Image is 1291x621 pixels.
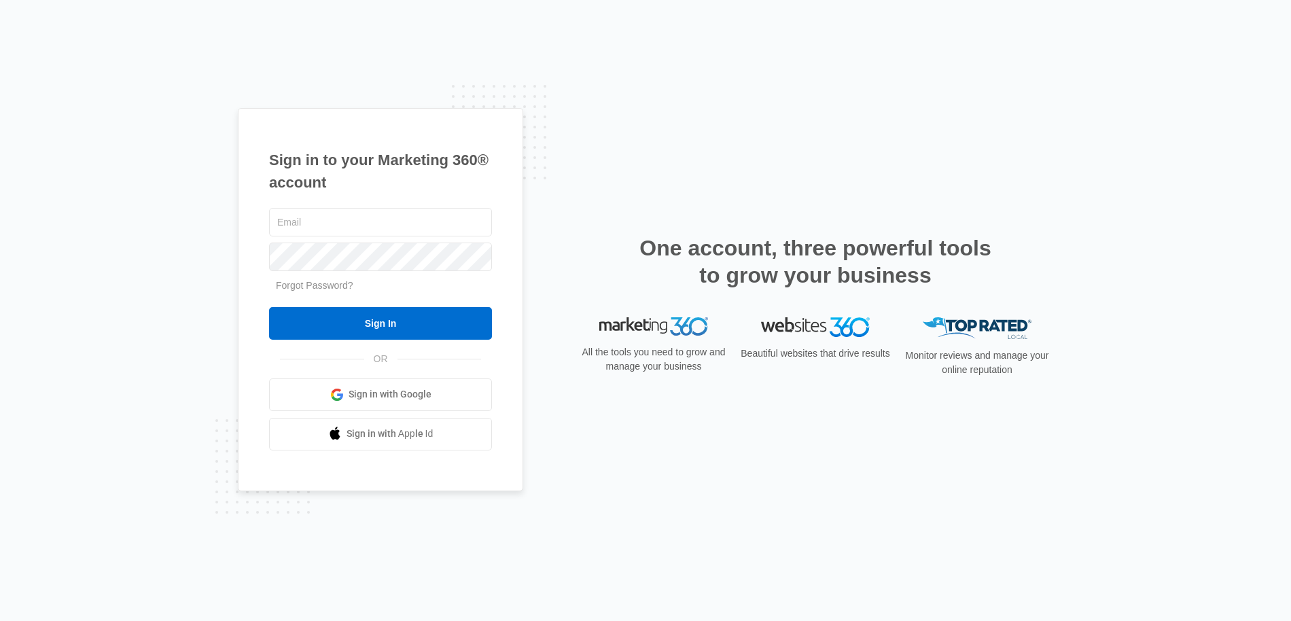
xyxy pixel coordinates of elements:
[364,352,397,366] span: OR
[761,317,870,337] img: Websites 360
[269,307,492,340] input: Sign In
[739,347,891,361] p: Beautiful websites that drive results
[635,234,995,289] h2: One account, three powerful tools to grow your business
[349,387,431,402] span: Sign in with Google
[599,317,708,336] img: Marketing 360
[269,149,492,194] h1: Sign in to your Marketing 360® account
[923,317,1031,340] img: Top Rated Local
[578,345,730,374] p: All the tools you need to grow and manage your business
[269,208,492,236] input: Email
[269,418,492,450] a: Sign in with Apple Id
[901,349,1053,377] p: Monitor reviews and manage your online reputation
[276,280,353,291] a: Forgot Password?
[347,427,434,441] span: Sign in with Apple Id
[269,378,492,411] a: Sign in with Google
